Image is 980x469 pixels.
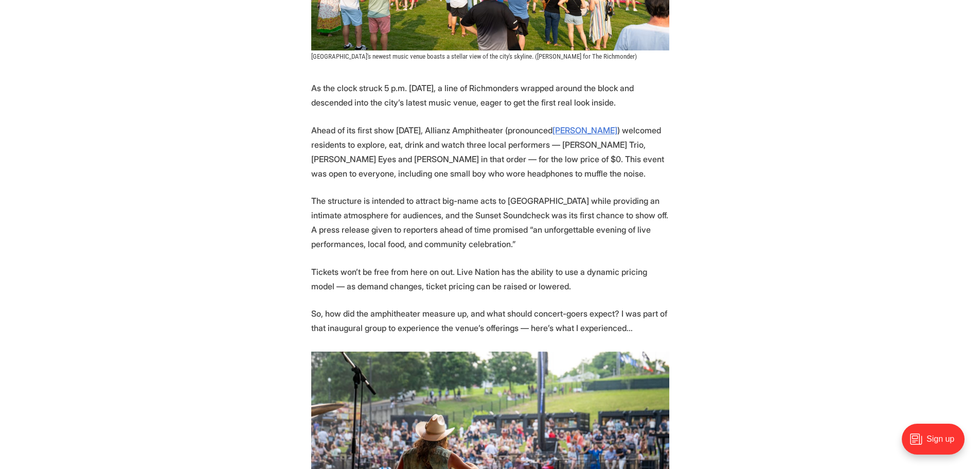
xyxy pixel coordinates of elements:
a: [PERSON_NAME] [553,125,617,135]
p: Tickets won’t be free from here on out. Live Nation has the ability to use a dynamic pricing mode... [311,265,669,293]
p: As the clock struck 5 p.m. [DATE], a line of Richmonders wrapped around the block and descended i... [311,81,669,110]
span: [GEOGRAPHIC_DATA]'s newest music venue boasts a stellar view of the city's skyline. ([PERSON_NAME... [311,53,637,60]
p: The structure is intended to attract big-name acts to [GEOGRAPHIC_DATA] while providing an intima... [311,194,669,251]
p: Ahead of its first show [DATE], Allianz Amphitheater (pronounced ) welcomed residents to explore,... [311,123,669,181]
p: So, how did the amphitheater measure up, and what should concert-goers expect? I was part of that... [311,306,669,335]
iframe: portal-trigger [893,419,980,469]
